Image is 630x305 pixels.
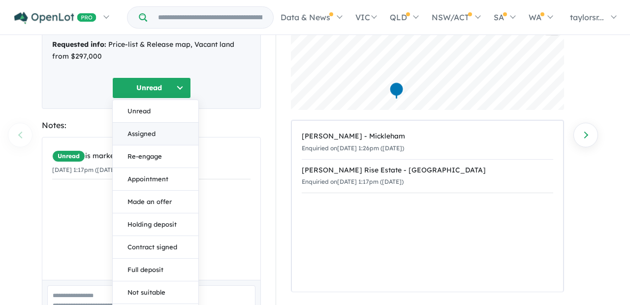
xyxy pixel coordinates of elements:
span: Unread [52,150,85,162]
button: Unread [113,100,198,123]
div: is marked. [52,150,251,162]
strong: Requested info: [52,40,106,49]
button: Not suitable [113,281,198,304]
small: Enquiried on [DATE] 1:17pm ([DATE]) [302,178,404,185]
div: [PERSON_NAME] - Mickleham [302,131,553,142]
small: Enquiried on [DATE] 1:26pm ([DATE]) [302,144,404,152]
div: Notes: [42,119,261,132]
div: [PERSON_NAME] Rise Estate - [GEOGRAPHIC_DATA] [302,165,553,176]
input: Try estate name, suburb, builder or developer [149,7,271,28]
button: Assigned [113,123,198,145]
button: Contract signed [113,236,198,259]
img: Openlot PRO Logo White [14,12,96,24]
button: Holding deposit [113,213,198,236]
button: Re-engage [113,145,198,168]
a: [PERSON_NAME] - MicklehamEnquiried on[DATE] 1:26pm ([DATE]) [302,126,553,160]
button: Made an offer [113,191,198,213]
div: Price-list & Release map, Vacant land from $297,000 [52,39,251,63]
small: [DATE] 1:17pm ([DATE]) [52,166,119,173]
button: Appointment [113,168,198,191]
span: taylorsr... [570,12,604,22]
button: Full deposit [113,259,198,281]
button: Unread [112,77,191,99]
div: Map marker [389,82,404,100]
a: [PERSON_NAME] Rise Estate - [GEOGRAPHIC_DATA]Enquiried on[DATE] 1:17pm ([DATE]) [302,159,553,194]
